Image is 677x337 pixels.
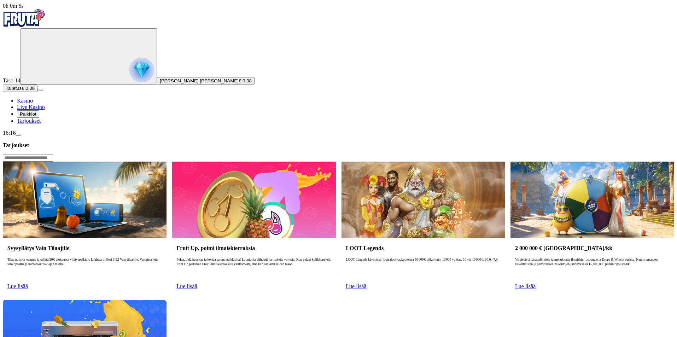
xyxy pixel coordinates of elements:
a: Tarjoukset [17,118,41,124]
img: LOOT Legends [342,162,505,238]
span: Talletus [6,86,22,91]
a: Fruta [3,22,45,28]
button: [PERSON_NAME] [PERSON_NAME]€ 0.08 [157,77,255,85]
img: Fruit Up, poimi ilmaiskierroksia [172,162,336,238]
p: LOOT Legends käynnissä! Lotsaloot‑jackpoteissa 50 000 € viikoittain. 10 000 voittaa, 10 vie 10 00... [346,257,500,280]
span: user session time [3,3,24,9]
h3: Fruit Up, poimi ilmaiskierroksia [177,245,331,251]
img: Fruta [3,9,45,27]
h3: LOOT Legends [346,245,500,251]
button: menu [37,89,43,91]
button: menu [16,134,21,136]
p: Tilaa uutiskirjeemme ja talleta 20 € elokuussa yllätyspalkinto kilahtaa tilillesi 3.9.! Vain tila... [7,257,162,280]
img: Syysyllätys Vain Tilaajille [3,162,167,238]
h3: Syysyllätys Vain Tilaajille [7,245,162,251]
button: Talletusplus icon€ 0.08 [3,85,37,92]
nav: Main menu [3,98,674,124]
a: Lue lisää [7,283,28,289]
a: Kasino [17,98,33,104]
span: Taso 14 [3,77,21,83]
a: Lue lisää [515,283,536,289]
h3: 2 000 000 € [GEOGRAPHIC_DATA]/kk [515,245,670,251]
p: Virkistäviä rahapalkintoja ja mehukkaita ilmaiskierrosbonuksia Drops & Winsin parissa. Nauti runs... [515,257,670,280]
a: Lue lisää [346,283,366,289]
button: Palkkiot [17,110,39,118]
a: Lue lisää [177,283,197,289]
nav: Primary [3,9,674,124]
img: 2 000 000 € Palkintopotti/kk [510,162,674,238]
span: € 0.08 [239,78,252,83]
a: Live Kasino [17,104,45,110]
p: Pelaa, pidä hauskaa ja korjaa satona palkkioita! Loputonta viihdettä ja makeita voittoja. Kun pel... [177,257,331,280]
button: reward progress [21,28,157,85]
h3: Tarjoukset [3,142,674,149]
span: € 0.08 [22,86,35,91]
span: 16:16 [3,130,16,136]
span: Palkkiot [20,111,36,117]
span: [PERSON_NAME] [PERSON_NAME] [160,78,239,83]
input: Search [3,155,53,162]
img: reward progress [129,58,154,82]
